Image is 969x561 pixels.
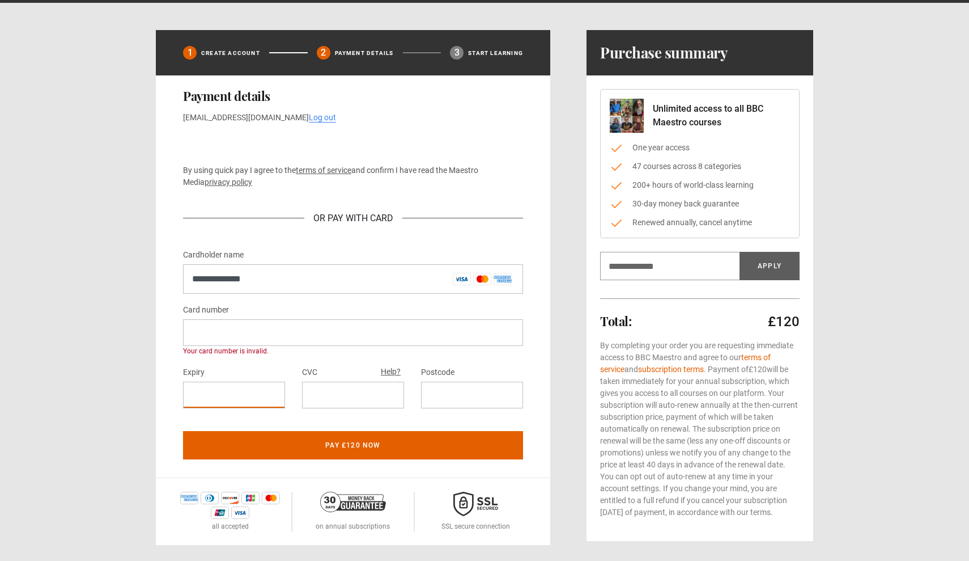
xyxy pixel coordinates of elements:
[296,166,351,175] a: terms of service
[183,164,523,188] p: By using quick pay I agree to the and confirm I have read the Maestro Media
[600,44,728,62] h1: Purchase summary
[212,521,249,532] p: all accepted
[377,365,404,379] button: Help?
[183,89,523,103] h2: Payment details
[610,179,790,191] li: 200+ hours of world-class learning
[205,178,252,187] a: privacy policy
[430,390,514,400] iframe: Secure postal code input frame
[183,112,523,124] p: [EMAIL_ADDRESS][DOMAIN_NAME]
[768,313,800,331] p: £120
[211,507,229,519] img: unionpay
[610,198,790,210] li: 30-day money back guarantee
[231,507,249,519] img: visa
[610,142,790,154] li: One year access
[221,492,239,504] img: discover
[309,113,336,123] a: Log out
[749,365,767,374] span: £120
[183,346,523,356] div: Your card number is invalid.
[201,492,219,504] img: diners
[180,492,198,504] img: amex
[302,366,317,379] label: CVC
[600,314,631,328] h2: Total:
[441,521,510,532] p: SSL secure connection
[311,390,395,400] iframe: Secure CVC input frame
[316,521,390,532] p: on annual subscriptions
[183,303,229,317] label: Card number
[610,217,790,229] li: Renewed annually, cancel anytime
[262,492,280,504] img: mastercard
[600,340,800,518] p: By completing your order you are requesting immediate access to BBC Maestro and agree to our and ...
[739,252,800,280] button: Apply
[450,46,464,60] div: 3
[304,212,402,225] div: Or Pay With Card
[183,431,523,459] button: Pay £120 now
[317,46,330,60] div: 2
[320,492,386,512] img: 30-day-money-back-guarantee-c866a5dd536ff72a469b.png
[183,248,244,262] label: Cardholder name
[335,49,394,57] p: Payment details
[468,49,523,57] p: Start learning
[192,327,514,338] iframe: Secure card number input frame
[183,133,523,155] iframe: Secure payment button frame
[201,49,260,57] p: Create Account
[421,366,454,379] label: Postcode
[183,46,197,60] div: 1
[183,366,205,379] label: Expiry
[653,102,790,129] p: Unlimited access to all BBC Maestro courses
[241,492,260,504] img: jcb
[638,365,704,374] a: subscription terms
[610,161,790,172] li: 47 courses across 8 categories
[192,390,276,400] iframe: Secure expiration date input frame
